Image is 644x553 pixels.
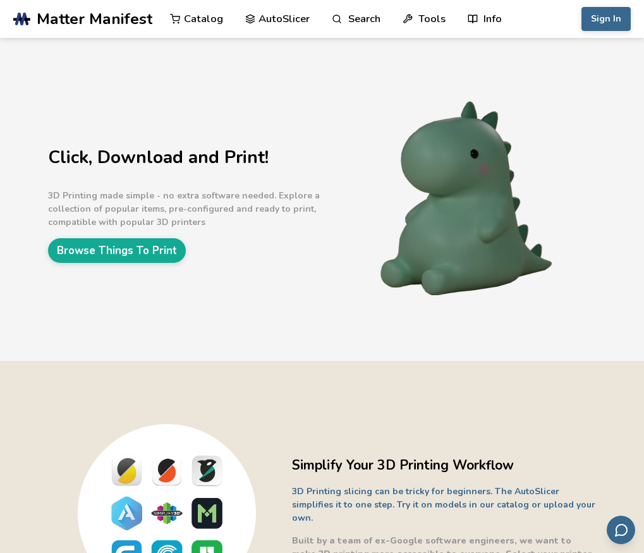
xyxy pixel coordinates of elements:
[292,485,595,525] p: 3D Printing slicing can be tricky for beginners. The AutoSlicer simplifies it to one step. Try it...
[48,148,331,167] h1: Click, Download and Print!
[607,516,635,544] button: Send feedback via email
[48,189,331,229] p: 3D Printing made simple - no extra software needed. Explore a collection of popular items, pre-co...
[48,238,186,263] a: Browse Things To Print
[292,456,595,475] h2: Simplify Your 3D Printing Workflow
[581,7,631,31] button: Sign In
[37,10,152,28] span: Matter Manifest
